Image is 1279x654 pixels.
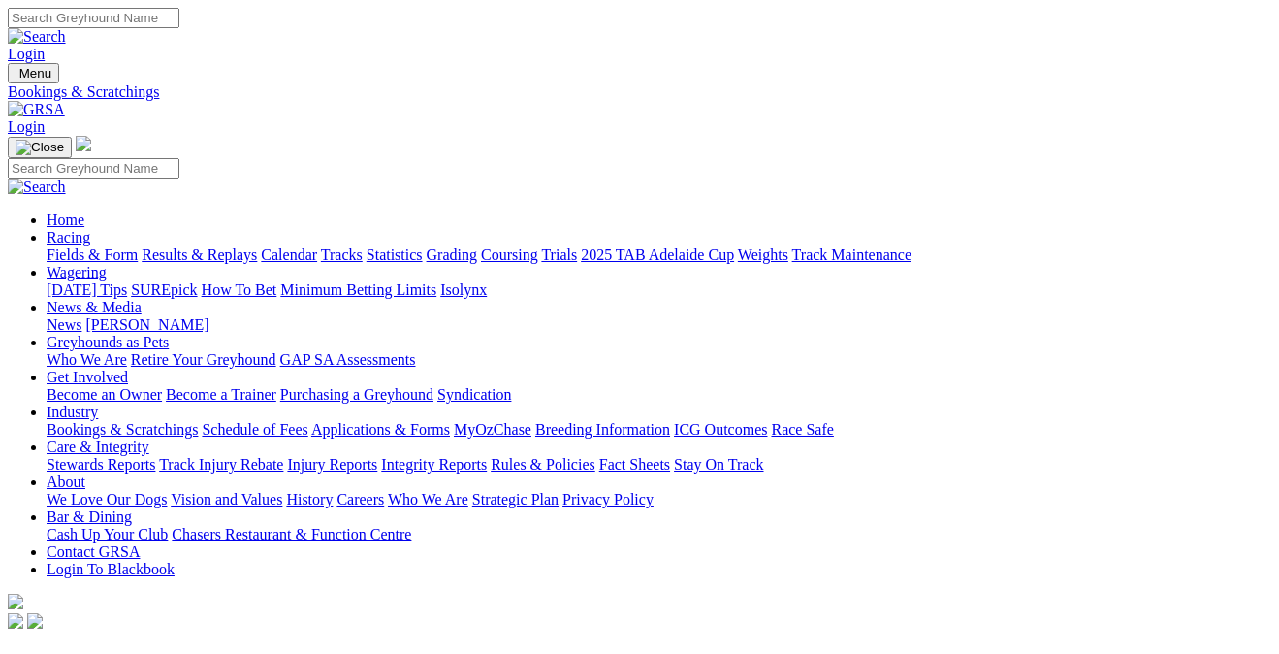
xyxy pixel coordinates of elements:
[47,404,98,420] a: Industry
[286,491,333,507] a: History
[261,246,317,263] a: Calendar
[280,281,436,298] a: Minimum Betting Limits
[47,421,198,438] a: Bookings & Scratchings
[47,246,138,263] a: Fields & Form
[311,421,450,438] a: Applications & Forms
[336,491,384,507] a: Careers
[47,281,1271,299] div: Wagering
[8,28,66,46] img: Search
[8,8,179,28] input: Search
[202,281,277,298] a: How To Bet
[47,334,169,350] a: Greyhounds as Pets
[47,351,127,368] a: Who We Are
[8,83,1271,101] a: Bookings & Scratchings
[47,456,1271,474] div: Care & Integrity
[674,456,763,473] a: Stay On Track
[8,594,23,609] img: logo-grsa-white.png
[142,246,257,263] a: Results & Replays
[202,421,307,438] a: Schedule of Fees
[771,421,833,438] a: Race Safe
[388,491,468,507] a: Who We Are
[47,246,1271,264] div: Racing
[166,386,276,403] a: Become a Trainer
[8,137,72,158] button: Toggle navigation
[47,491,167,507] a: We Love Our Dogs
[472,491,559,507] a: Strategic Plan
[47,316,81,333] a: News
[16,140,64,155] img: Close
[792,246,911,263] a: Track Maintenance
[85,316,208,333] a: [PERSON_NAME]
[47,526,1271,543] div: Bar & Dining
[280,386,433,403] a: Purchasing a Greyhound
[47,508,132,525] a: Bar & Dining
[47,543,140,560] a: Contact GRSA
[454,421,531,438] a: MyOzChase
[171,491,282,507] a: Vision and Values
[562,491,654,507] a: Privacy Policy
[159,456,283,473] a: Track Injury Rebate
[47,386,162,403] a: Become an Owner
[47,561,175,577] a: Login To Blackbook
[367,246,423,263] a: Statistics
[47,526,168,542] a: Cash Up Your Club
[8,46,45,62] a: Login
[47,212,84,228] a: Home
[47,386,1271,404] div: Get Involved
[8,179,66,196] img: Search
[8,63,59,83] button: Toggle navigation
[437,386,511,403] a: Syndication
[674,421,767,438] a: ICG Outcomes
[47,316,1271,334] div: News & Media
[599,456,670,473] a: Fact Sheets
[440,281,487,298] a: Isolynx
[131,351,276,368] a: Retire Your Greyhound
[47,281,127,298] a: [DATE] Tips
[381,456,487,473] a: Integrity Reports
[47,491,1271,508] div: About
[541,246,577,263] a: Trials
[738,246,788,263] a: Weights
[131,281,197,298] a: SUREpick
[172,526,411,542] a: Chasers Restaurant & Function Centre
[47,439,149,455] a: Care & Integrity
[321,246,363,263] a: Tracks
[8,158,179,179] input: Search
[8,101,65,118] img: GRSA
[47,456,155,473] a: Stewards Reports
[27,613,43,629] img: twitter.svg
[535,421,670,438] a: Breeding Information
[47,264,107,280] a: Wagering
[47,369,128,385] a: Get Involved
[47,299,142,315] a: News & Media
[47,229,90,245] a: Racing
[47,421,1271,439] div: Industry
[8,118,45,135] a: Login
[287,456,377,473] a: Injury Reports
[581,246,734,263] a: 2025 TAB Adelaide Cup
[280,351,416,368] a: GAP SA Assessments
[19,66,51,81] span: Menu
[481,246,538,263] a: Coursing
[47,351,1271,369] div: Greyhounds as Pets
[47,474,85,490] a: About
[491,456,595,473] a: Rules & Policies
[76,136,91,151] img: logo-grsa-white.png
[8,613,23,629] img: facebook.svg
[427,246,477,263] a: Grading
